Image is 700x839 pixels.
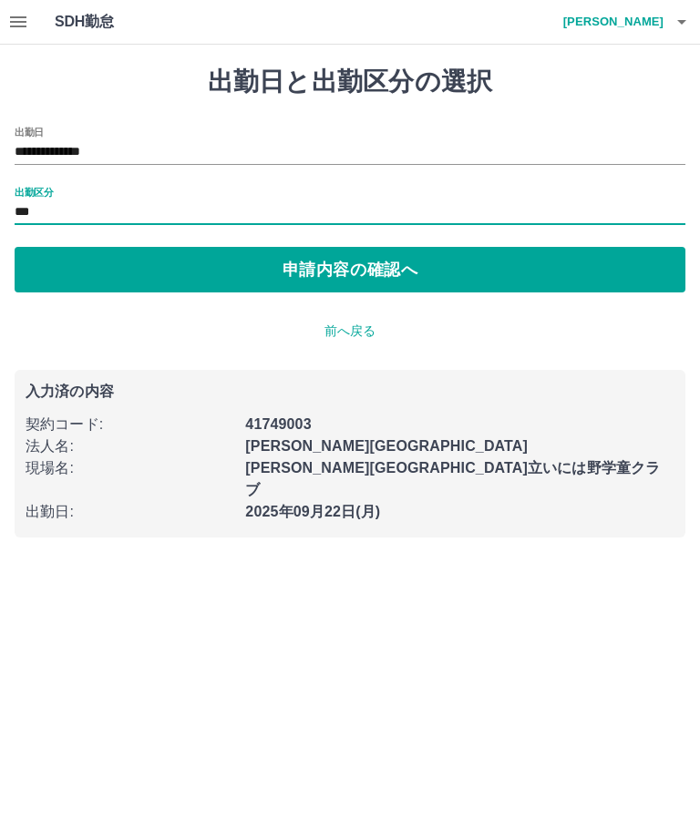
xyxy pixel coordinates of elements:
button: 申請内容の確認へ [15,247,685,292]
p: 現場名 : [26,457,234,479]
p: 前へ戻る [15,322,685,341]
p: 入力済の内容 [26,384,674,399]
b: [PERSON_NAME][GEOGRAPHIC_DATA]立いには野学童クラブ [245,460,660,497]
p: 法人名 : [26,435,234,457]
b: 2025年09月22日(月) [245,504,380,519]
p: 出勤日 : [26,501,234,523]
b: [PERSON_NAME][GEOGRAPHIC_DATA] [245,438,528,454]
label: 出勤区分 [15,185,53,199]
p: 契約コード : [26,414,234,435]
h1: 出勤日と出勤区分の選択 [15,67,685,97]
b: 41749003 [245,416,311,432]
label: 出勤日 [15,125,44,138]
